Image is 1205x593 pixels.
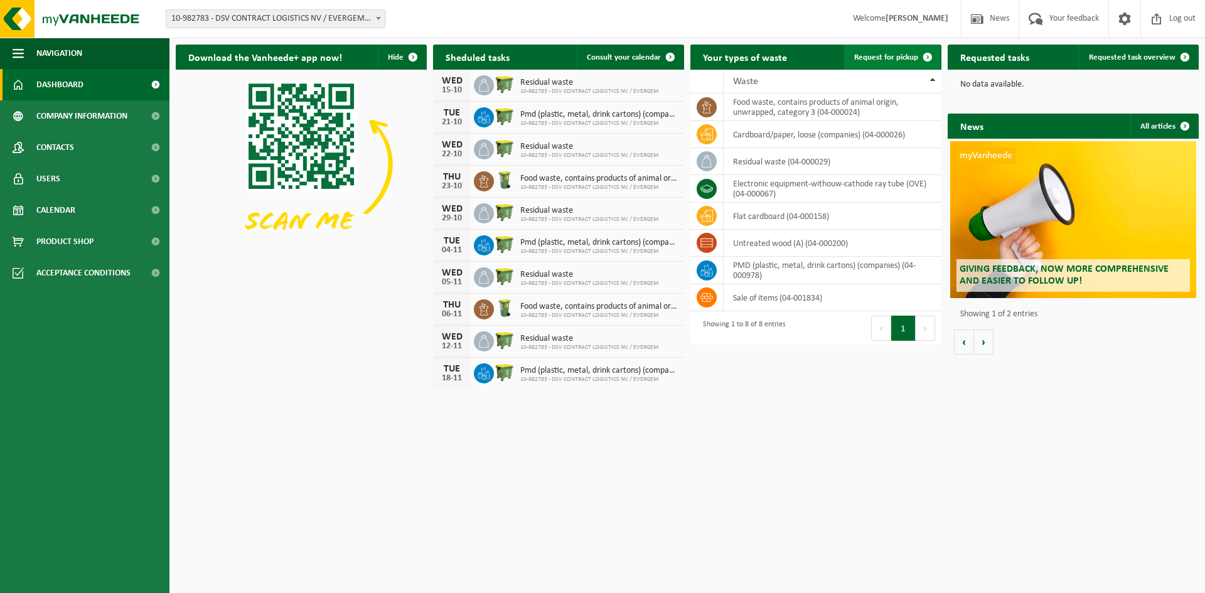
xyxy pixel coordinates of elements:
a: Requested task overview [1079,45,1197,70]
td: electronic equipment-withouw-cathode ray tube (OVE) (04-000067) [724,175,941,203]
span: Request for pickup [854,53,918,61]
div: WED [439,204,464,214]
span: Dashboard [36,69,83,100]
td: residual waste (04-000029) [724,148,941,175]
span: 10-982783 - DSV CONTRACT LOGISTICS NV / EVERGEM [520,280,659,287]
img: WB-1100-HPE-GN-50 [494,105,515,127]
span: 10-982783 - DSV CONTRACT LOGISTICS NV / EVERGEM [520,184,678,191]
span: Giving feedback, now more comprehensive and easier to follow up! [960,264,1169,286]
img: WB-1100-HPE-GN-50 [494,233,515,255]
div: 06-11 [439,310,464,319]
span: Product Shop [36,226,94,257]
td: cardboard/paper, loose (companies) (04-000026) [724,121,941,148]
div: TUE [439,364,464,374]
button: Previous [871,316,891,341]
h2: Sheduled tasks [433,45,522,69]
span: Consult your calendar [587,53,661,61]
h2: News [948,114,996,138]
span: Pmd (plastic, metal, drink cartons) (companies) [520,238,678,248]
span: Residual waste [520,334,659,344]
a: All articles [1130,114,1197,139]
button: Volgende [974,329,993,355]
div: 15-10 [439,86,464,95]
div: WED [439,140,464,150]
span: 10-982783 - DSV CONTRACT LOGISTICS NV / EVERGEM [520,344,659,351]
button: 1 [891,316,916,341]
span: 10-982783 - DSV CONTRACT LOGISTICS NV / EVERGEM [520,152,659,159]
div: WED [439,268,464,278]
div: THU [439,300,464,310]
span: Waste [733,77,758,87]
img: WB-1100-HPE-GN-50 [494,329,515,351]
div: Showing 1 to 8 of 8 entries [697,314,786,342]
span: 10-982783 - DSV CONTRACT LOGISTICS NV / EVERGEM [520,248,678,255]
img: WB-1100-HPE-GN-50 [494,265,515,287]
h2: Your types of waste [690,45,800,69]
button: Hide [378,45,426,70]
div: 21-10 [439,118,464,127]
a: myVanheede Giving feedback, now more comprehensive and easier to follow up! [950,141,1196,298]
td: food waste, contains products of animal origin, unwrapped, category 3 (04-000024) [724,93,941,121]
span: Residual waste [520,270,659,280]
div: WED [439,332,464,342]
img: WB-1100-HPE-GN-50 [494,137,515,159]
img: WB-1100-HPE-GN-50 [494,201,515,223]
a: Request for pickup [844,45,940,70]
img: WB-1100-HPE-GN-50 [494,361,515,383]
a: Consult your calendar [577,45,683,70]
h2: Requested tasks [948,45,1042,69]
div: 18-11 [439,374,464,383]
td: flat cardboard (04-000158) [724,203,941,230]
img: WB-0140-HPE-GN-50 [494,169,515,191]
span: 10-982783 - DSV CONTRACT LOGISTICS NV / EVERGEM [520,120,678,127]
button: Next [916,316,935,341]
span: 10-982783 - DSV CONTRACT LOGISTICS NV / EVERGEM [520,376,678,383]
span: Contacts [36,132,74,163]
span: 10-982783 - DSV CONTRACT LOGISTICS NV / EVERGEM - EVERGEM [166,9,385,28]
h2: Download the Vanheede+ app now! [176,45,355,69]
span: 10-982783 - DSV CONTRACT LOGISTICS NV / EVERGEM [520,216,659,223]
div: 04-11 [439,246,464,255]
p: No data available. [960,80,1186,89]
img: Download de VHEPlus App [176,70,427,258]
span: Pmd (plastic, metal, drink cartons) (companies) [520,110,678,120]
div: TUE [439,108,464,118]
td: sale of items (04-001834) [724,284,941,311]
div: 12-11 [439,342,464,351]
td: PMD (plastic, metal, drink cartons) (companies) (04-000978) [724,257,941,284]
span: Residual waste [520,206,659,216]
div: THU [439,172,464,182]
span: 10-982783 - DSV CONTRACT LOGISTICS NV / EVERGEM - EVERGEM [166,10,385,28]
img: WB-0140-HPE-GN-50 [494,297,515,319]
span: Calendar [36,195,75,226]
img: WB-1100-HPE-GN-50 [494,73,515,95]
span: 10-982783 - DSV CONTRACT LOGISTICS NV / EVERGEM [520,88,659,95]
td: untreated wood (A) (04-000200) [724,230,941,257]
div: 29-10 [439,214,464,223]
span: Pmd (plastic, metal, drink cartons) (companies) [520,366,678,376]
span: Residual waste [520,78,659,88]
span: Users [36,163,60,195]
div: 23-10 [439,182,464,191]
span: Residual waste [520,142,659,152]
span: 10-982783 - DSV CONTRACT LOGISTICS NV / EVERGEM [520,312,678,319]
span: Food waste, contains products of animal origin, unwrapped, category 3 [520,302,678,312]
span: Acceptance conditions [36,257,131,289]
span: Company information [36,100,127,132]
div: 22-10 [439,150,464,159]
span: Navigation [36,38,82,69]
p: Showing 1 of 2 entries [960,310,1192,319]
span: myVanheede [956,147,1015,164]
span: Hide [388,53,404,61]
span: Food waste, contains products of animal origin, unwrapped, category 3 [520,174,678,184]
button: Vorige [954,329,974,355]
strong: [PERSON_NAME] [886,14,948,23]
span: Requested task overview [1089,53,1176,61]
div: TUE [439,236,464,246]
div: 05-11 [439,278,464,287]
div: WED [439,76,464,86]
